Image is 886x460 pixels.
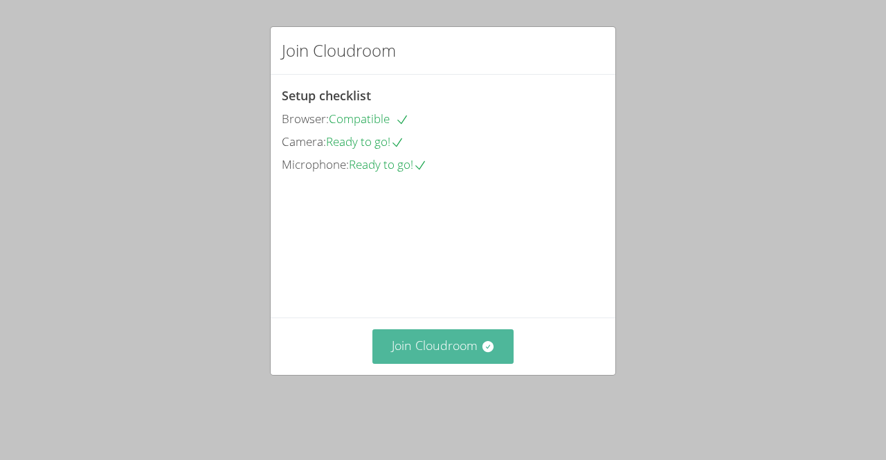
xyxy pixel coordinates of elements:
span: Ready to go! [326,134,404,149]
span: Compatible [329,111,409,127]
h2: Join Cloudroom [282,38,396,63]
span: Browser: [282,111,329,127]
span: Camera: [282,134,326,149]
span: Setup checklist [282,87,371,104]
span: Ready to go! [349,156,427,172]
button: Join Cloudroom [372,329,514,363]
span: Microphone: [282,156,349,172]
